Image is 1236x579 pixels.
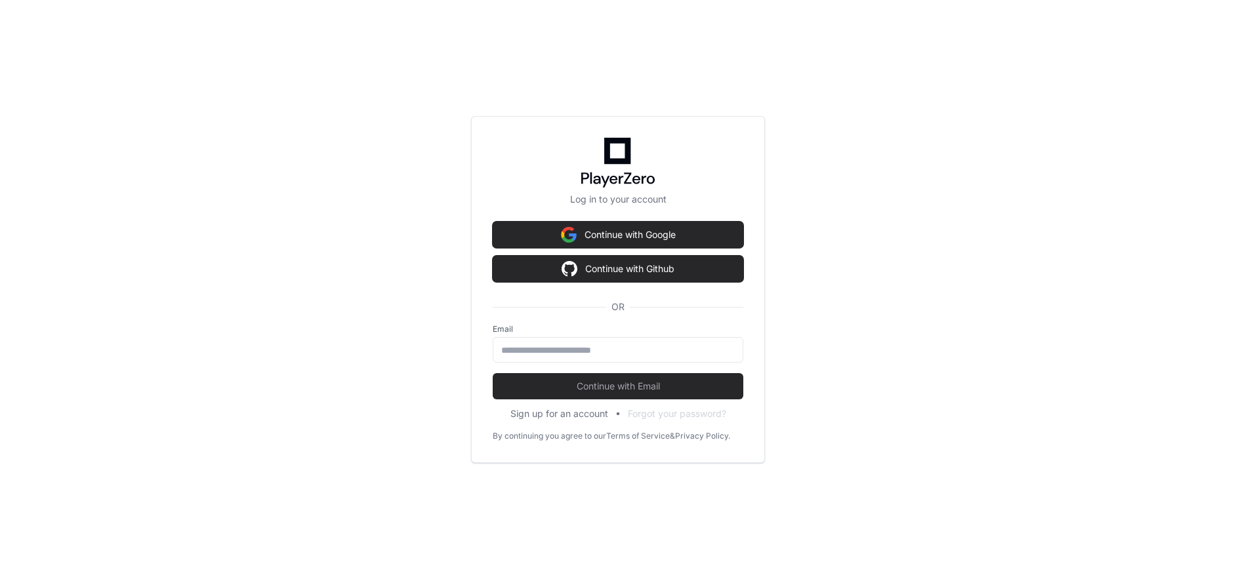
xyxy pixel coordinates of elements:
span: Continue with Email [493,380,743,393]
button: Forgot your password? [628,407,726,420]
div: By continuing you agree to our [493,431,606,441]
button: Continue with Google [493,222,743,248]
a: Privacy Policy. [675,431,730,441]
label: Email [493,324,743,334]
a: Terms of Service [606,431,670,441]
img: Sign in with google [562,256,577,282]
p: Log in to your account [493,193,743,206]
span: OR [606,300,630,313]
button: Sign up for an account [510,407,608,420]
button: Continue with Github [493,256,743,282]
img: Sign in with google [561,222,577,248]
div: & [670,431,675,441]
button: Continue with Email [493,373,743,399]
